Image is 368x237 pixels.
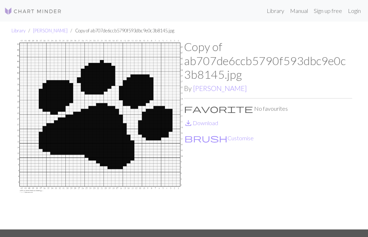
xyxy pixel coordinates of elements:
[287,4,311,18] a: Manual
[184,104,253,113] i: Favourite
[184,84,352,92] h2: By
[11,28,26,33] a: Library
[33,28,68,33] a: [PERSON_NAME]
[184,119,193,127] i: Download
[184,104,253,114] span: favorite
[4,7,62,15] img: Logo
[68,27,174,34] li: Copy of ab707de6ccb5790f593dbc9e0c3b8145.jpg
[184,133,254,143] button: CustomiseCustomise
[16,40,184,229] img: ab707de6ccb5790f593dbc9e0c3b8145.jpg
[184,133,227,143] span: brush
[345,4,364,18] a: Login
[311,4,345,18] a: Sign up free
[184,119,218,126] a: DownloadDownload
[184,134,227,142] i: Customise
[264,4,287,18] a: Library
[184,40,352,81] h1: Copy of ab707de6ccb5790f593dbc9e0c3b8145.jpg
[184,104,352,113] p: No favourites
[193,84,247,92] a: [PERSON_NAME]
[184,118,193,128] span: save_alt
